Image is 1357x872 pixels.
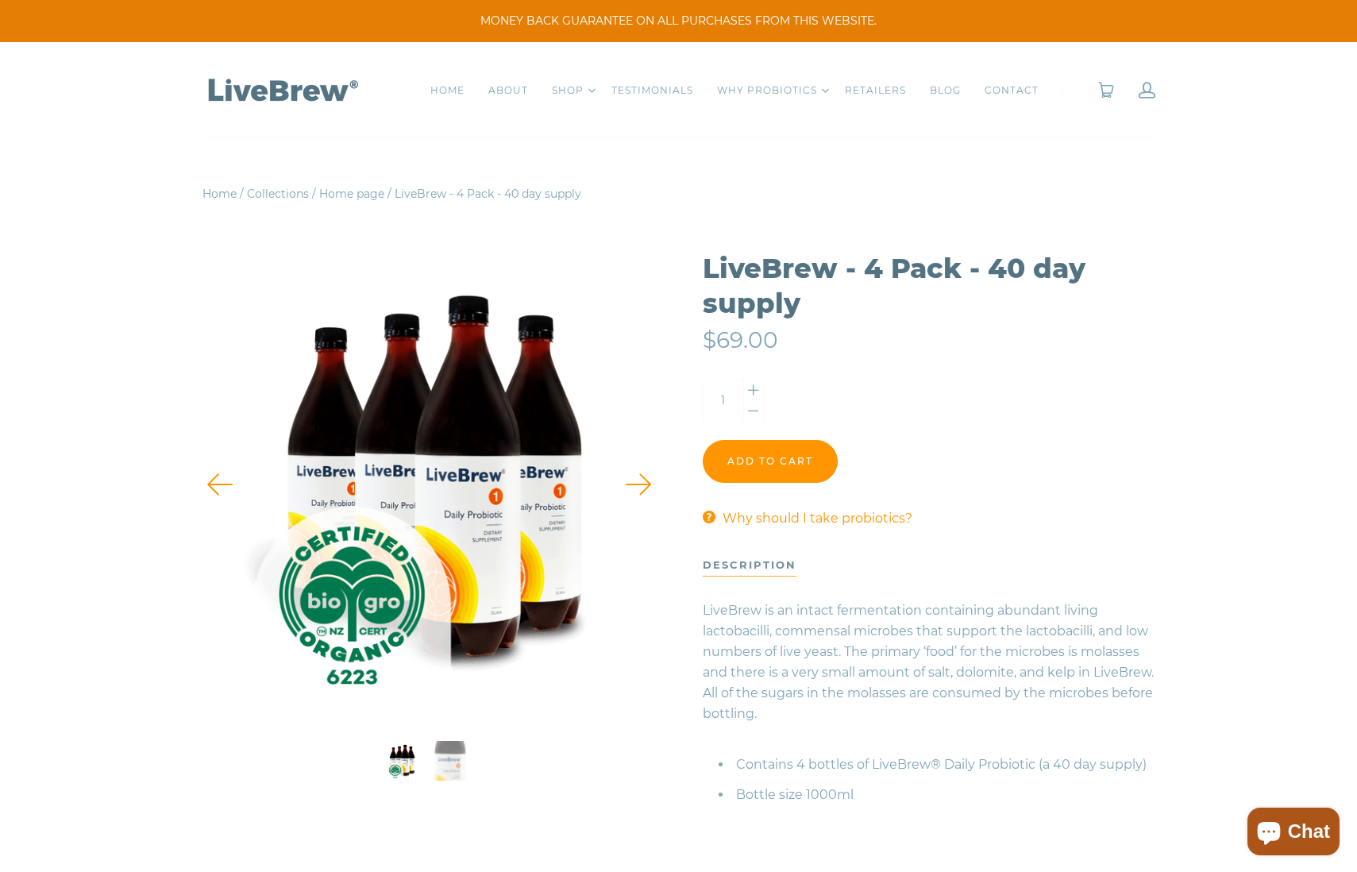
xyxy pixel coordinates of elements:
span: / [240,187,244,201]
li: Contains 4 bottles of LiveBrew® Daily Probiotic (a 40 day supply) [719,754,1162,775]
li: Bottle size 1000ml [719,785,1162,805]
a: HOME [430,83,465,98]
span: MONEY BACK GUARANTEE ON ALL PURCHASES FROM THIS WEBSITE. [24,13,1333,29]
a: SHOP [552,83,584,98]
inbox-online-store-chat: Shopify online store chat [1243,808,1344,859]
div: description [703,553,796,577]
a: Why should I take probiotics? [723,508,912,529]
a: RETAILERS [845,83,906,98]
span: / [387,187,391,201]
a: ABOUT [488,83,528,98]
h1: LiveBrew - 4 Pack - 40 day supply [703,251,1162,321]
a: Home page [319,187,384,201]
input: Add to cart [703,440,838,483]
span: Why should I take probiotics? [723,511,912,526]
img: LiveBrew [202,75,361,103]
a: Home [202,187,237,201]
span: / [312,187,316,201]
a: BLOG [930,83,961,98]
img: LiveBrew - 4 Pack - 40 day supply [196,251,663,718]
span: $69.00 [703,326,778,353]
a: TESTIMONIALS [611,83,693,98]
a: WHY PROBIOTICS [717,83,817,98]
input: Quantity [704,380,743,422]
a: Collections [247,187,309,201]
a: CONTACT [985,83,1039,98]
span: LiveBrew - 4 Pack - 40 day supply [395,187,581,201]
span: LiveBrew is an intact fermentation containing abundant living lactobacilli, commensal microbes th... [703,603,1154,721]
